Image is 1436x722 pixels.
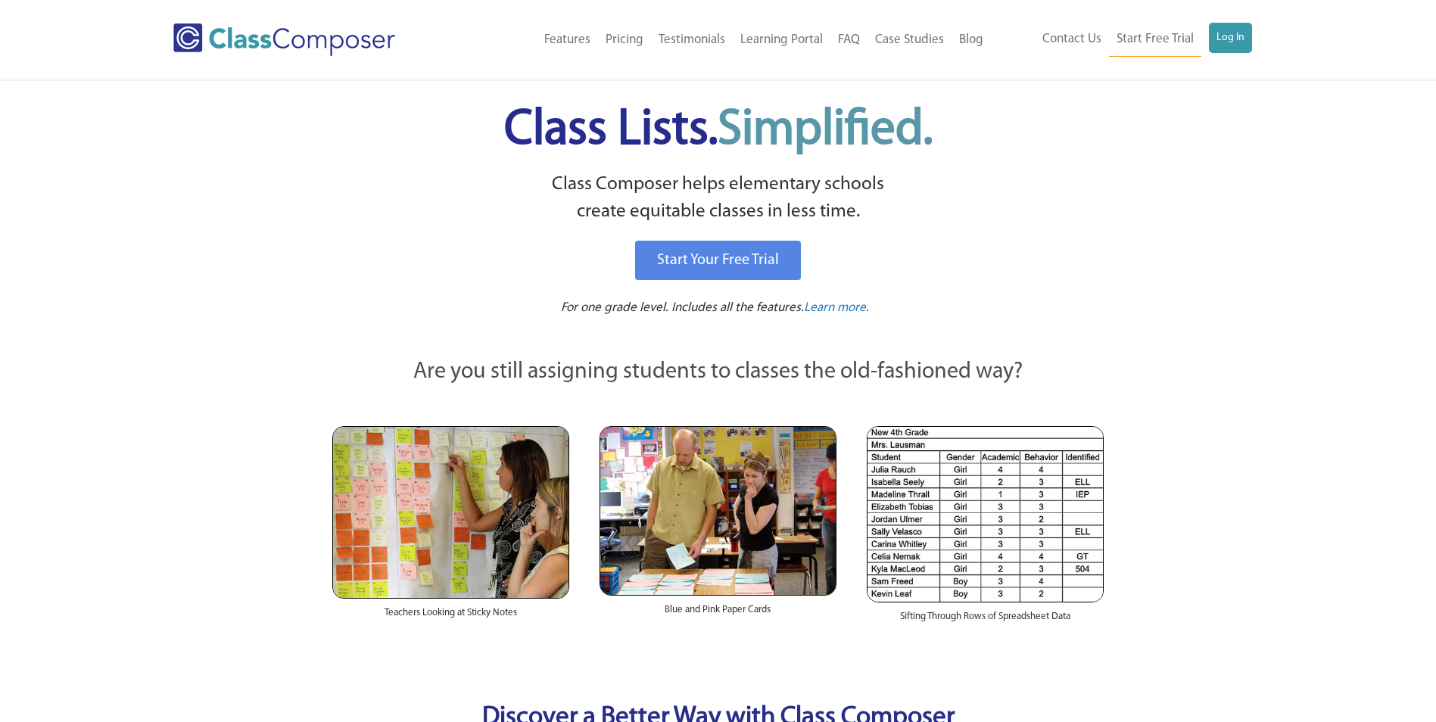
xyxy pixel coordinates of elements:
img: Class Composer [173,23,395,56]
a: Pricing [598,23,651,57]
a: Start Your Free Trial [635,241,801,280]
a: Log In [1209,23,1252,53]
img: Blue and Pink Paper Cards [600,426,836,595]
img: Spreadsheets [867,426,1104,602]
div: Teachers Looking at Sticky Notes [332,599,569,635]
div: Sifting Through Rows of Spreadsheet Data [867,602,1104,639]
span: Learn more. [804,301,869,314]
a: Blog [952,23,991,57]
span: For one grade level. Includes all the features. [561,301,804,314]
span: Start Your Free Trial [657,253,779,268]
nav: Header Menu [457,23,991,57]
a: Testimonials [651,23,733,57]
a: Learn more. [804,299,869,318]
a: Start Free Trial [1109,23,1201,57]
a: Features [537,23,598,57]
div: Blue and Pink Paper Cards [600,596,836,632]
a: Learning Portal [733,23,830,57]
p: Are you still assigning students to classes the old-fashioned way? [332,356,1104,389]
nav: Header Menu [991,23,1252,57]
a: Case Studies [868,23,952,57]
a: Contact Us [1035,23,1109,56]
p: Class Composer helps elementary schools create equitable classes in less time. [330,171,1107,226]
span: Class Lists. [504,106,933,155]
a: FAQ [830,23,868,57]
span: Simplified. [718,106,933,155]
img: Teachers Looking at Sticky Notes [332,426,569,599]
